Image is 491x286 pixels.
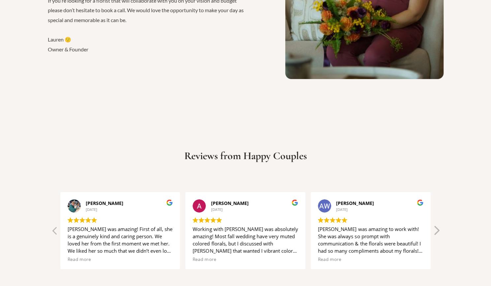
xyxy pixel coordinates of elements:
[68,256,91,263] span: Read more
[51,150,440,162] h2: Reviews from Happy Couples
[193,256,216,263] span: Read more
[86,207,173,212] div: [DATE]
[193,199,206,213] img: Abigail Wright
[193,226,298,254] div: Working with [PERSON_NAME] was absolutely amazing! Most fall wedding have very muted colored flor...
[211,207,298,212] div: [DATE]
[86,200,173,207] div: [PERSON_NAME]
[318,226,423,254] div: [PERSON_NAME] was amazing to work with! She was always so prompt with communication & the florals...
[52,226,58,239] div: Previous review
[318,256,341,263] span: Read more
[432,225,440,241] div: Next review
[318,199,331,213] img: Abigail Wright
[68,226,173,254] div: [PERSON_NAME] was amazing! First of all, she is a genuinely kind and caring person. We loved her ...
[336,207,423,212] div: [DATE]
[211,200,298,207] div: [PERSON_NAME]
[68,199,81,213] img: Carol S
[336,200,423,207] div: [PERSON_NAME]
